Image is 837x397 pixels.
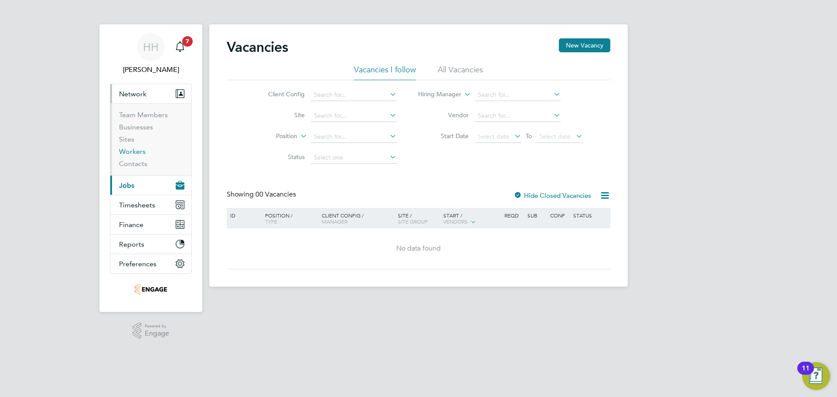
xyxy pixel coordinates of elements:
[247,132,297,141] label: Position
[478,132,509,140] span: Select date
[228,208,259,223] div: ID
[110,33,192,75] a: HH[PERSON_NAME]
[418,132,469,140] label: Start Date
[418,111,469,119] label: Vendor
[311,152,397,164] input: Select one
[523,130,534,142] span: To
[396,208,442,229] div: Site /
[311,110,397,122] input: Search for...
[119,147,146,156] a: Workers
[110,64,192,75] span: Hannah Humphreys
[119,90,146,98] span: Network
[110,84,191,103] button: Network
[119,240,144,248] span: Reports
[110,254,191,273] button: Preferences
[110,176,191,195] button: Jobs
[255,190,296,199] span: 00 Vacancies
[502,208,525,223] div: Reqd
[99,24,202,312] nav: Main navigation
[227,38,288,56] h2: Vacancies
[143,41,159,53] span: HH
[145,330,169,337] span: Engage
[119,123,153,131] a: Businesses
[265,218,277,225] span: Type
[110,215,191,234] button: Finance
[119,221,143,229] span: Finance
[475,89,561,101] input: Search for...
[119,159,147,168] a: Contacts
[119,111,168,119] a: Team Members
[110,103,191,175] div: Network
[354,64,416,80] li: Vacancies I follow
[133,322,170,339] a: Powered byEngage
[119,135,134,143] a: Sites
[110,195,191,214] button: Timesheets
[119,201,155,209] span: Timesheets
[559,38,610,52] button: New Vacancy
[119,260,157,268] span: Preferences
[475,110,561,122] input: Search for...
[311,89,397,101] input: Search for...
[227,190,298,199] div: Showing
[119,181,134,190] span: Jobs
[255,153,305,161] label: Status
[255,90,305,98] label: Client Config
[539,132,571,140] span: Select date
[438,64,483,80] li: All Vacancies
[228,244,609,253] div: No data found
[398,218,428,225] span: Site Group
[571,208,609,223] div: Status
[311,131,397,143] input: Search for...
[320,208,396,229] div: Client Config /
[259,208,320,229] div: Position /
[182,36,193,47] span: 7
[514,191,591,200] label: Hide Closed Vacancies
[134,282,167,296] img: optima-uk-logo-retina.png
[411,90,461,99] label: Hiring Manager
[802,368,810,380] div: 11
[110,282,192,296] a: Go to home page
[255,111,305,119] label: Site
[443,218,468,225] span: Vendors
[110,234,191,254] button: Reports
[145,322,169,330] span: Powered by
[441,208,502,230] div: Start /
[525,208,548,223] div: Sub
[171,33,189,61] a: 7
[548,208,571,223] div: Conf
[802,362,830,390] button: Open Resource Center, 11 new notifications
[322,218,347,225] span: Manager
